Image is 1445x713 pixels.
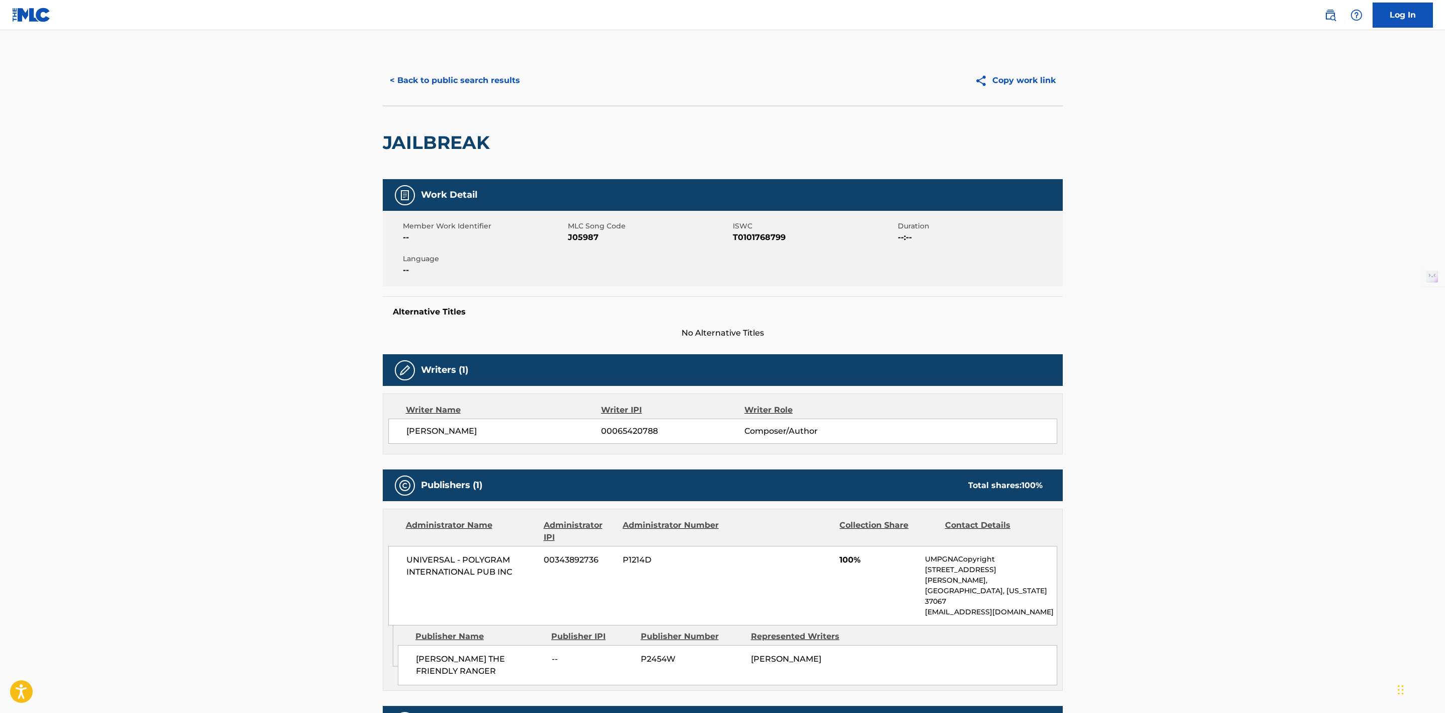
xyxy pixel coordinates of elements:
p: UMPGNACopyright [925,554,1056,565]
div: Publisher Name [415,630,544,643]
img: Writers [399,364,411,376]
div: Contact Details [945,519,1043,543]
img: MLC Logo [12,8,51,22]
span: Duration [898,221,1060,231]
div: Writer IPI [601,404,744,416]
div: Administrator IPI [544,519,615,543]
span: 100% [839,554,917,566]
span: 00343892736 [544,554,615,566]
span: Composer/Author [744,425,875,437]
span: P1214D [623,554,720,566]
p: [GEOGRAPHIC_DATA], [US_STATE] 37067 [925,586,1056,607]
div: Writer Role [744,404,875,416]
span: -- [403,231,565,244]
span: [PERSON_NAME] [751,654,821,664]
span: [PERSON_NAME] [406,425,602,437]
span: MLC Song Code [568,221,730,231]
span: -- [403,264,565,276]
div: Publisher Number [641,630,743,643]
h2: JAILBREAK [383,131,495,154]
span: ISWC [733,221,895,231]
span: J05987 [568,231,730,244]
div: Administrator Name [406,519,536,543]
div: Drag [1398,675,1404,705]
img: Work Detail [399,189,411,201]
div: Collection Share [839,519,937,543]
div: Administrator Number [623,519,720,543]
h5: Work Detail [421,189,477,201]
img: Copy work link [975,74,992,87]
span: No Alternative Titles [383,327,1063,339]
span: P2454W [641,653,743,665]
iframe: Chat Widget [1395,665,1445,713]
span: --:-- [898,231,1060,244]
div: Total shares: [968,480,1043,492]
div: Publisher IPI [551,630,633,643]
span: -- [552,653,633,665]
h5: Writers (1) [421,364,468,376]
a: Log In [1373,3,1433,28]
img: Publishers [399,480,411,492]
span: [PERSON_NAME] THE FRIENDLY RANGER [416,653,544,677]
div: Help [1346,5,1367,25]
div: Writer Name [406,404,602,416]
h5: Alternative Titles [393,307,1053,317]
p: [STREET_ADDRESS][PERSON_NAME], [925,565,1056,586]
span: T0101768799 [733,231,895,244]
button: < Back to public search results [383,68,527,93]
p: [EMAIL_ADDRESS][DOMAIN_NAME] [925,607,1056,617]
img: search [1324,9,1336,21]
span: Member Work Identifier [403,221,565,231]
img: help [1350,9,1363,21]
button: Copy work link [968,68,1063,93]
a: Public Search [1320,5,1340,25]
span: Language [403,254,565,264]
div: Represented Writers [751,630,854,643]
span: UNIVERSAL - POLYGRAM INTERNATIONAL PUB INC [406,554,537,578]
h5: Publishers (1) [421,480,482,491]
span: 00065420788 [601,425,744,437]
span: 100 % [1022,481,1043,490]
